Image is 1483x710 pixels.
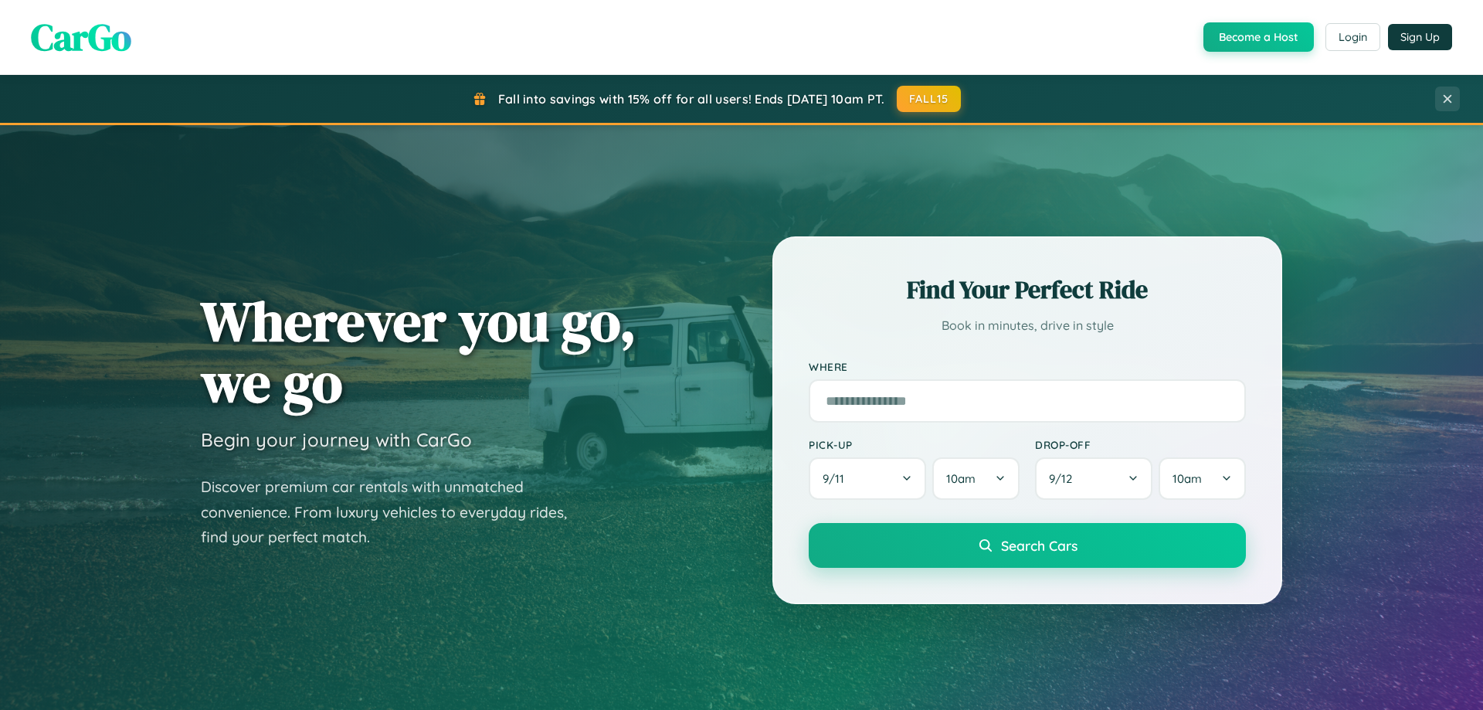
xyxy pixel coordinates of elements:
[1159,457,1246,500] button: 10am
[201,474,587,550] p: Discover premium car rentals with unmatched convenience. From luxury vehicles to everyday rides, ...
[498,91,885,107] span: Fall into savings with 15% off for all users! Ends [DATE] 10am PT.
[809,457,926,500] button: 9/11
[809,438,1020,451] label: Pick-up
[946,471,976,486] span: 10am
[1388,24,1452,50] button: Sign Up
[1035,457,1152,500] button: 9/12
[897,86,962,112] button: FALL15
[201,290,636,413] h1: Wherever you go, we go
[809,273,1246,307] h2: Find Your Perfect Ride
[1325,23,1380,51] button: Login
[1035,438,1246,451] label: Drop-off
[1172,471,1202,486] span: 10am
[809,523,1246,568] button: Search Cars
[201,428,472,451] h3: Begin your journey with CarGo
[1001,537,1077,554] span: Search Cars
[809,314,1246,337] p: Book in minutes, drive in style
[823,471,852,486] span: 9 / 11
[1203,22,1314,52] button: Become a Host
[932,457,1020,500] button: 10am
[31,12,131,63] span: CarGo
[1049,471,1080,486] span: 9 / 12
[809,360,1246,373] label: Where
